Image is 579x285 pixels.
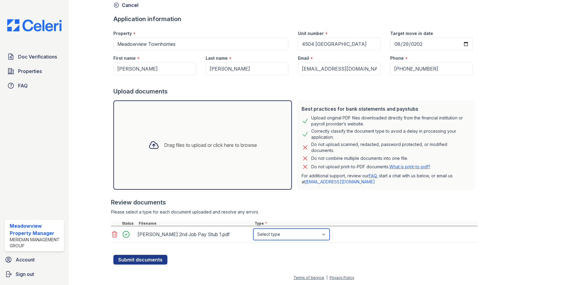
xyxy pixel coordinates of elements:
[16,271,34,278] span: Sign out
[389,164,430,169] a: What is print-to-pdf?
[390,30,433,36] label: Target move in date
[18,82,28,89] span: FAQ
[311,155,408,162] div: Do not combine multiple documents into one file.
[311,128,470,140] div: Correctly classify the document type to avoid a delay in processing your application.
[111,209,478,215] div: Please select a type for each document uploaded and resolve any errors.
[302,105,470,112] div: Best practices for bank statements and paystubs
[138,230,251,239] div: [PERSON_NAME] 2nd Job Pay Stub 1.pdf
[298,30,324,36] label: Unit number
[5,51,64,63] a: Doc Verifications
[138,221,253,226] div: Filename
[113,55,136,61] label: First name
[121,221,138,226] div: Status
[330,275,354,280] a: Privacy Policy
[369,173,377,178] a: FAQ
[18,53,57,60] span: Doc Verifications
[164,141,257,149] div: Drag files to upload or click here to browse
[298,55,309,61] label: Email
[113,15,478,23] div: Application information
[311,164,430,170] p: Do not upload print-to-PDF documents.
[5,80,64,92] a: FAQ
[18,68,42,75] span: Properties
[293,275,324,280] a: Terms of Service
[206,55,228,61] label: Last name
[113,30,132,36] label: Property
[113,87,478,96] div: Upload documents
[2,254,66,266] a: Account
[2,19,66,31] img: CE_Logo_Blue-a8612792a0a2168367f1c8372b55b34899dd931a85d93a1a3d3e32e68fde9ad4.png
[113,255,167,264] button: Submit documents
[311,115,470,127] div: Upload original PDF files downloaded directly from the financial institution or payroll provider’...
[111,198,478,207] div: Review documents
[2,268,66,280] a: Sign out
[390,55,404,61] label: Phone
[10,222,62,237] div: Meadowview Property Manager
[10,237,62,249] div: Meridian Management Group
[326,275,327,280] div: |
[5,65,64,77] a: Properties
[305,179,375,184] a: [EMAIL_ADDRESS][DOMAIN_NAME]
[311,141,470,154] div: Do not upload scanned, redacted, password protected, or modified documents.
[253,221,478,226] div: Type
[113,2,138,9] a: Cancel
[302,173,470,185] p: For additional support, review our , start a chat with us below, or email us at
[16,256,35,263] span: Account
